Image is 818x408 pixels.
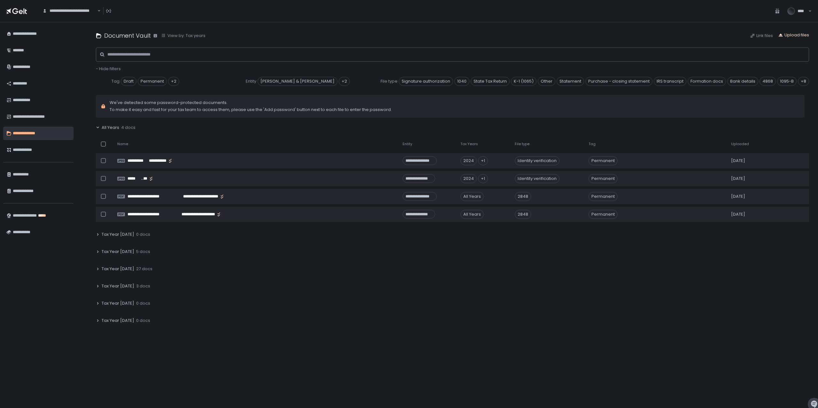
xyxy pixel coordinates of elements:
span: Permanent [589,174,618,183]
div: +2 [339,77,350,86]
span: Tax Year [DATE] [102,300,134,306]
span: Permanent [589,156,618,165]
div: 2024 [460,156,477,165]
span: 1040 [454,77,469,86]
div: All Years [460,210,484,219]
span: [DATE] [731,194,745,199]
div: +1 [478,156,488,165]
div: +2 [168,77,179,86]
span: Tax Years [460,142,478,146]
span: Tag [112,78,120,84]
span: Entity [403,142,412,146]
div: Identity verification [515,156,559,165]
div: Identity verification [515,174,559,183]
div: 2024 [460,174,477,183]
span: Tax Year [DATE] [102,266,134,272]
span: Uploaded [731,142,749,146]
span: IRS transcript [654,77,686,86]
span: Entity [246,78,256,84]
span: Formation docs [688,77,726,86]
span: Permanent [138,77,167,86]
span: 0 docs [136,232,150,237]
span: Permanent [589,192,618,201]
button: - Hide filters [96,66,121,72]
button: Link files [750,33,773,39]
span: [DATE] [731,211,745,217]
span: Tax Year [DATE] [102,249,134,255]
span: 27 docs [136,266,152,272]
span: 0 docs [136,318,150,323]
span: K-1 (1065) [511,77,536,86]
h1: Document Vault [104,31,151,40]
span: [DATE] [731,158,745,164]
span: Draft [121,77,136,86]
input: Search for option [42,14,97,20]
span: Signature authorization [399,77,453,86]
span: We've detected some password-protected documents. [110,100,392,106]
div: Search for option [38,4,101,18]
span: Tax Year [DATE] [102,283,134,289]
span: 5 docs [136,249,150,255]
span: Tax Year [DATE] [102,232,134,237]
span: Bank details [727,77,758,86]
span: Permanent [589,210,618,219]
div: +1 [478,174,488,183]
span: 0 docs [136,300,150,306]
span: Other [538,77,555,86]
span: [DATE] [731,176,745,182]
span: Name [117,142,128,146]
span: Statement [557,77,584,86]
span: State Tax Return [471,77,510,86]
button: Upload files [778,32,809,38]
span: Purchase - closing statement [585,77,652,86]
span: File type [381,78,397,84]
div: 2848 [515,192,531,201]
span: 3 docs [136,283,150,289]
span: Tag [589,142,596,146]
button: View by: Tax years [161,33,205,39]
div: All Years [460,192,484,201]
div: 2848 [515,210,531,219]
span: File type [515,142,529,146]
div: +8 [798,77,809,86]
span: 1095-B [777,77,797,86]
span: All Years [102,125,119,130]
span: To make it easy and fast for your tax team to access them, please use the 'Add password' button n... [110,107,392,113]
span: Tax Year [DATE] [102,318,134,323]
span: 4868 [760,77,776,86]
span: 4 docs [121,125,135,130]
span: [PERSON_NAME] & [PERSON_NAME] [258,77,337,86]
